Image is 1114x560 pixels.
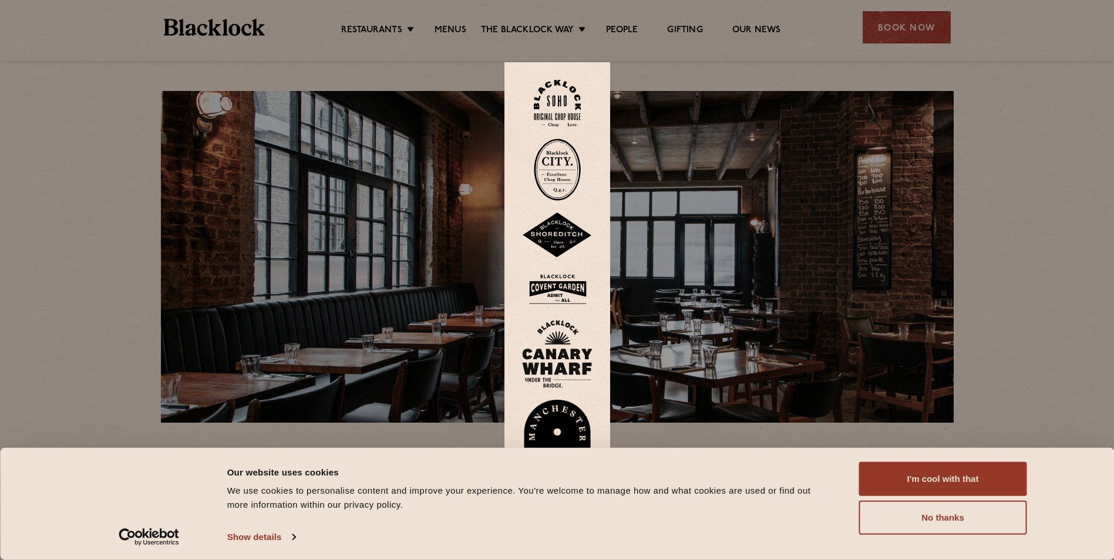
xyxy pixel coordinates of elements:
a: Usercentrics Cookiebot - opens in a new window [97,528,200,546]
div: We use cookies to personalise content and improve your experience. You're welcome to manage how a... [227,484,833,512]
img: City-stamp-default.svg [534,139,581,201]
div: Our website uses cookies [227,465,833,479]
img: BLA_1470_CoventGarden_Website_Solid.svg [522,270,593,308]
img: BL_Manchester_Logo-bleed.png [522,400,593,481]
button: No thanks [859,501,1027,535]
button: I'm cool with that [859,462,1027,496]
img: BL_CW_Logo_Website.svg [522,320,593,388]
img: Shoreditch-stamp-v2-default.svg [522,212,593,258]
a: Show details [227,528,295,546]
img: Soho-stamp-default.svg [534,80,581,127]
